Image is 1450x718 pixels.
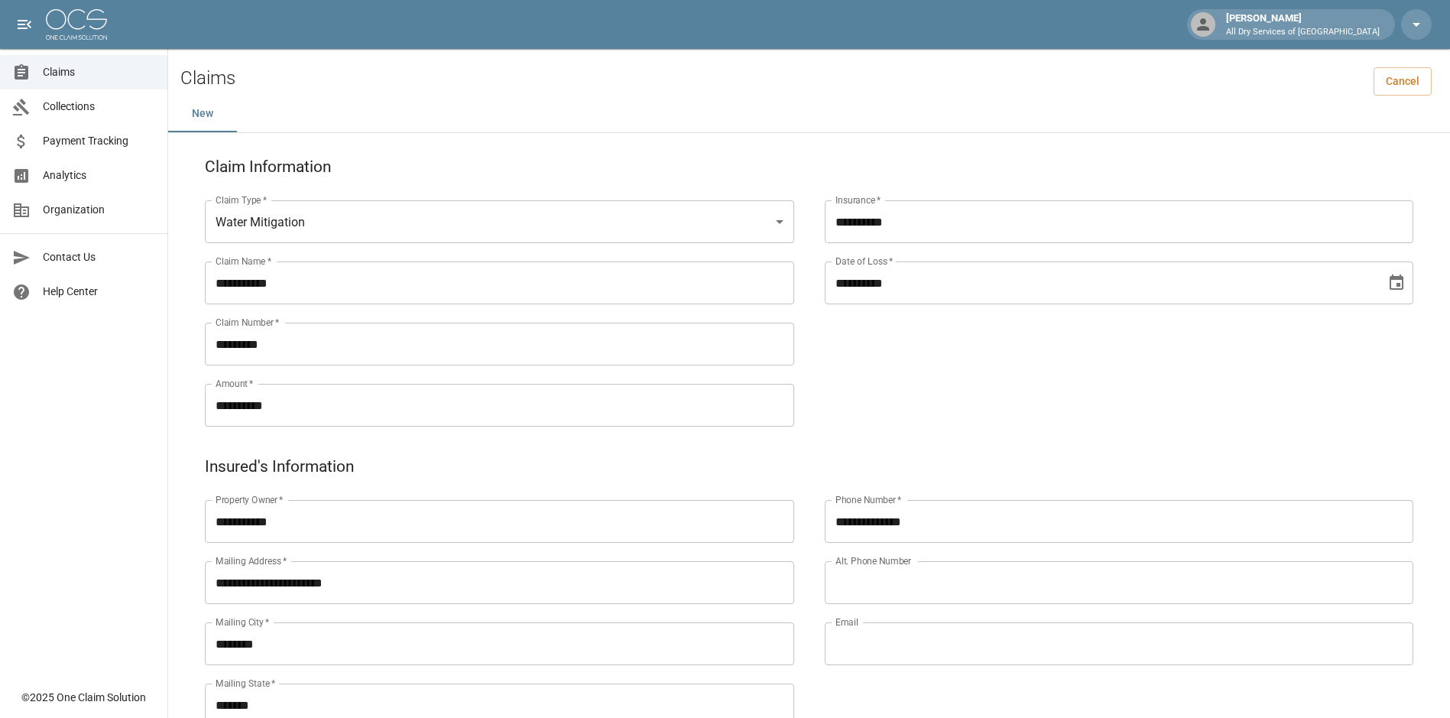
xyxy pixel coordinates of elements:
[46,9,107,40] img: ocs-logo-white-transparent.png
[216,554,287,567] label: Mailing Address
[216,493,284,506] label: Property Owner
[835,193,881,206] label: Insurance
[216,677,275,690] label: Mailing State
[21,690,146,705] div: © 2025 One Claim Solution
[1381,268,1412,298] button: Choose date, selected date is Jul 31, 2025
[168,96,237,132] button: New
[216,616,270,629] label: Mailing City
[43,99,155,115] span: Collections
[43,133,155,149] span: Payment Tracking
[216,316,279,329] label: Claim Number
[835,554,911,567] label: Alt. Phone Number
[1226,26,1380,39] p: All Dry Services of [GEOGRAPHIC_DATA]
[43,64,155,80] span: Claims
[835,616,858,629] label: Email
[1220,11,1386,38] div: [PERSON_NAME]
[9,9,40,40] button: open drawer
[216,377,254,390] label: Amount
[205,200,794,243] div: Water Mitigation
[168,96,1450,132] div: dynamic tabs
[180,67,235,89] h2: Claims
[216,193,267,206] label: Claim Type
[835,493,901,506] label: Phone Number
[835,255,893,268] label: Date of Loss
[43,167,155,184] span: Analytics
[43,249,155,265] span: Contact Us
[43,284,155,300] span: Help Center
[43,202,155,218] span: Organization
[1374,67,1432,96] a: Cancel
[216,255,271,268] label: Claim Name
